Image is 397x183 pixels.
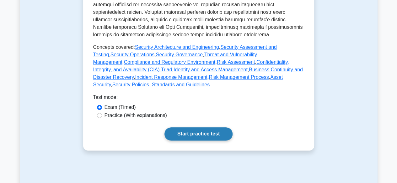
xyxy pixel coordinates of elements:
[156,52,203,57] a: Security Governance
[209,74,269,80] a: Risk Management Process
[174,67,248,72] a: Identity and Access Management
[135,74,207,80] a: Incident Response Management
[112,82,210,87] a: Security Policies, Standards and Guidelines
[124,59,215,65] a: Compliance and Regulatory Environment
[93,94,304,104] div: Test mode:
[135,44,219,50] a: Security Architecture and Engineering
[217,59,255,65] a: Risk Assessment
[93,43,304,89] p: Concepts covered: , , , , , , , , , , , , ,
[110,52,155,57] a: Security Operations
[164,127,233,140] a: Start practice test
[105,104,136,111] label: Exam (Timed)
[105,112,167,119] label: Practice (With explanations)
